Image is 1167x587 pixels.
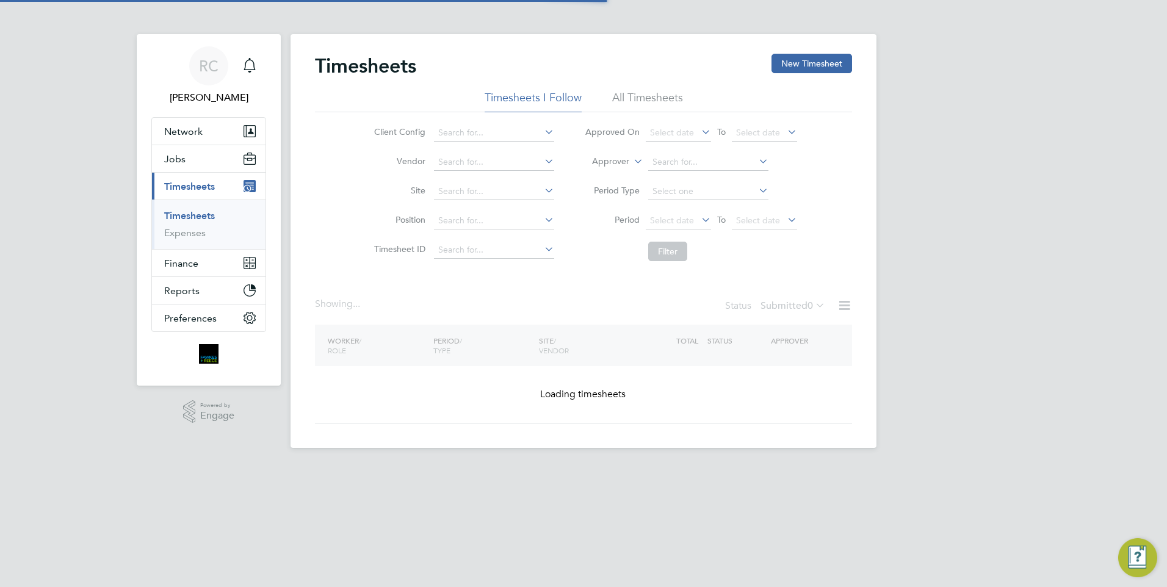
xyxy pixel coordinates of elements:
[315,54,416,78] h2: Timesheets
[164,126,203,137] span: Network
[315,298,363,311] div: Showing
[612,90,683,112] li: All Timesheets
[164,181,215,192] span: Timesheets
[771,54,852,73] button: New Timesheet
[648,154,768,171] input: Search for...
[200,411,234,421] span: Engage
[585,126,640,137] label: Approved On
[650,127,694,138] span: Select date
[151,46,266,105] a: RC[PERSON_NAME]
[1118,538,1157,577] button: Engage Resource Center
[485,90,582,112] li: Timesheets I Follow
[137,34,281,386] nav: Main navigation
[434,183,554,200] input: Search for...
[200,400,234,411] span: Powered by
[434,242,554,259] input: Search for...
[434,154,554,171] input: Search for...
[650,215,694,226] span: Select date
[808,300,813,312] span: 0
[164,210,215,221] a: Timesheets
[199,58,219,74] span: RC
[164,257,198,269] span: Finance
[370,156,425,167] label: Vendor
[585,185,640,196] label: Period Type
[574,156,629,168] label: Approver
[164,227,206,239] a: Expenses
[164,285,200,297] span: Reports
[152,118,266,145] button: Network
[152,304,266,331] button: Preferences
[736,127,780,138] span: Select date
[152,277,266,304] button: Reports
[152,173,266,200] button: Timesheets
[370,185,425,196] label: Site
[648,183,768,200] input: Select one
[152,145,266,172] button: Jobs
[370,126,425,137] label: Client Config
[714,124,729,140] span: To
[151,344,266,364] a: Go to home page
[353,298,360,310] span: ...
[183,400,235,423] a: Powered byEngage
[152,250,266,276] button: Finance
[370,243,425,254] label: Timesheet ID
[434,212,554,229] input: Search for...
[725,298,828,315] div: Status
[714,212,729,228] span: To
[199,344,219,364] img: bromak-logo-retina.png
[151,90,266,105] span: Robyn Clarke
[370,214,425,225] label: Position
[164,153,186,165] span: Jobs
[434,124,554,142] input: Search for...
[648,242,687,261] button: Filter
[585,214,640,225] label: Period
[736,215,780,226] span: Select date
[152,200,266,249] div: Timesheets
[164,312,217,324] span: Preferences
[761,300,825,312] label: Submitted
